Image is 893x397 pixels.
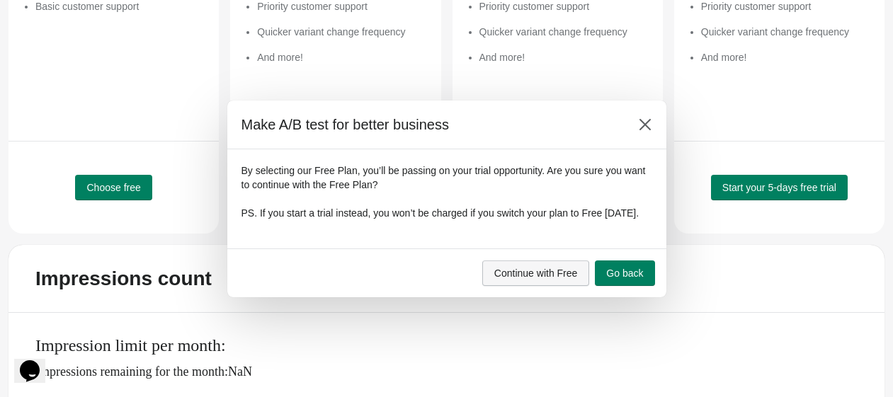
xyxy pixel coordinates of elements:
h2: Make A/B test for better business [241,115,618,134]
p: PS. If you start a trial instead, you won’t be charged if you switch your plan to Free [DATE]. [241,206,652,220]
iframe: chat widget [14,340,59,383]
p: By selecting our Free Plan, you’ll be passing on your trial opportunity. Are you sure you want to... [241,163,652,192]
button: Go back [595,260,654,286]
button: Continue with Free [482,260,590,286]
span: Continue with Free [494,267,578,279]
span: Go back [606,267,643,279]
